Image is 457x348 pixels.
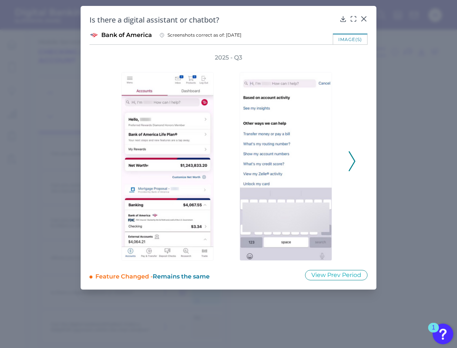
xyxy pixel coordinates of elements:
span: Bank of America [101,31,152,39]
button: Open Resource Center, 1 new notification [433,324,453,344]
img: 362-01-Bank-Of-America---US--2025--Q3--RC--MOS.png [121,72,214,261]
img: Bank of America [89,31,98,40]
button: View Prev Period [305,270,368,280]
div: 1 [432,328,435,337]
span: Screenshots correct as of: [DATE] [167,32,241,38]
div: image(s) [333,34,368,44]
h2: Is there a digital assistant or chatbot? [89,15,336,25]
div: Feature Changed - [95,270,295,281]
span: Remains the same [153,273,210,280]
h3: 2025 - Q3 [215,54,242,62]
img: 362-02-Bank-Of-America---US--2025--Q3--RC--MOS.png [240,72,332,261]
